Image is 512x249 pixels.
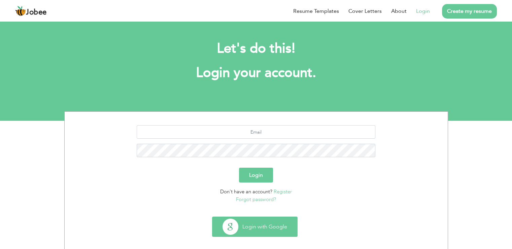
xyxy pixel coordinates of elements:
[212,217,297,237] button: Login with Google
[239,168,273,183] button: Login
[15,6,26,17] img: jobee.io
[293,7,339,15] a: Resume Templates
[236,196,276,203] a: Forgot password?
[348,7,382,15] a: Cover Letters
[391,7,407,15] a: About
[26,9,47,16] span: Jobee
[442,4,497,19] a: Create my resume
[220,188,272,195] span: Don't have an account?
[15,6,47,17] a: Jobee
[416,7,430,15] a: Login
[137,125,375,139] input: Email
[74,40,438,57] h2: Let's do this!
[274,188,292,195] a: Register
[74,64,438,82] h1: Login your account.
